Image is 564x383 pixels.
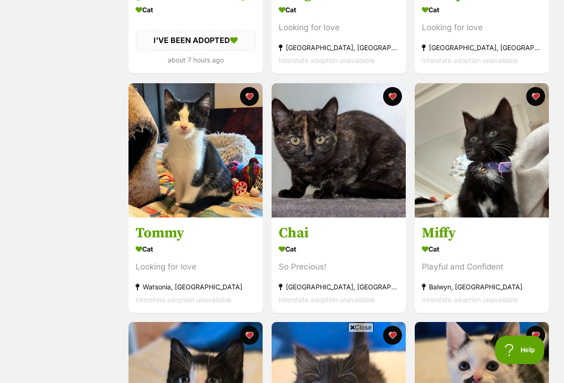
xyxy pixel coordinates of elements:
[240,87,259,106] button: favourite
[279,42,399,54] div: [GEOGRAPHIC_DATA], [GEOGRAPHIC_DATA]
[279,22,399,35] div: Looking for love
[383,87,402,106] button: favourite
[272,83,406,218] img: Chai
[422,224,542,242] h3: Miffy
[136,31,256,51] div: I'VE BEEN ADOPTED
[526,326,545,345] button: favourite
[279,3,399,17] div: Cat
[383,326,402,345] button: favourite
[279,296,375,304] span: Interstate adoption unavailable
[415,83,549,218] img: Miffy
[348,322,374,332] span: Close
[422,296,518,304] span: Interstate adoption unavailable
[136,242,256,256] div: Cat
[136,224,256,242] h3: Tommy
[272,217,406,313] a: Chai Cat So Precious! [GEOGRAPHIC_DATA], [GEOGRAPHIC_DATA] Interstate adoption unavailable favourite
[136,261,256,273] div: Looking for love
[495,336,545,364] iframe: Help Scout Beacon - Open
[53,336,511,378] iframe: Advertisement
[422,261,542,273] div: Playful and Confident
[422,242,542,256] div: Cat
[128,83,263,218] img: Tommy
[136,3,256,17] div: Cat
[415,217,549,313] a: Miffy Cat Playful and Confident Balwyn, [GEOGRAPHIC_DATA] Interstate adoption unavailable favourite
[422,57,518,65] span: Interstate adoption unavailable
[422,42,542,54] div: [GEOGRAPHIC_DATA], [GEOGRAPHIC_DATA]
[128,217,263,313] a: Tommy Cat Looking for love Watsonia, [GEOGRAPHIC_DATA] Interstate adoption unavailable favourite
[279,280,399,293] div: [GEOGRAPHIC_DATA], [GEOGRAPHIC_DATA]
[136,280,256,293] div: Watsonia, [GEOGRAPHIC_DATA]
[422,22,542,35] div: Looking for love
[279,57,375,65] span: Interstate adoption unavailable
[240,326,259,345] button: favourite
[279,224,399,242] h3: Chai
[422,3,542,17] div: Cat
[279,261,399,273] div: So Precious!
[422,280,542,293] div: Balwyn, [GEOGRAPHIC_DATA]
[279,242,399,256] div: Cat
[136,53,256,66] div: about 7 hours ago
[136,296,231,304] span: Interstate adoption unavailable
[526,87,545,106] button: favourite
